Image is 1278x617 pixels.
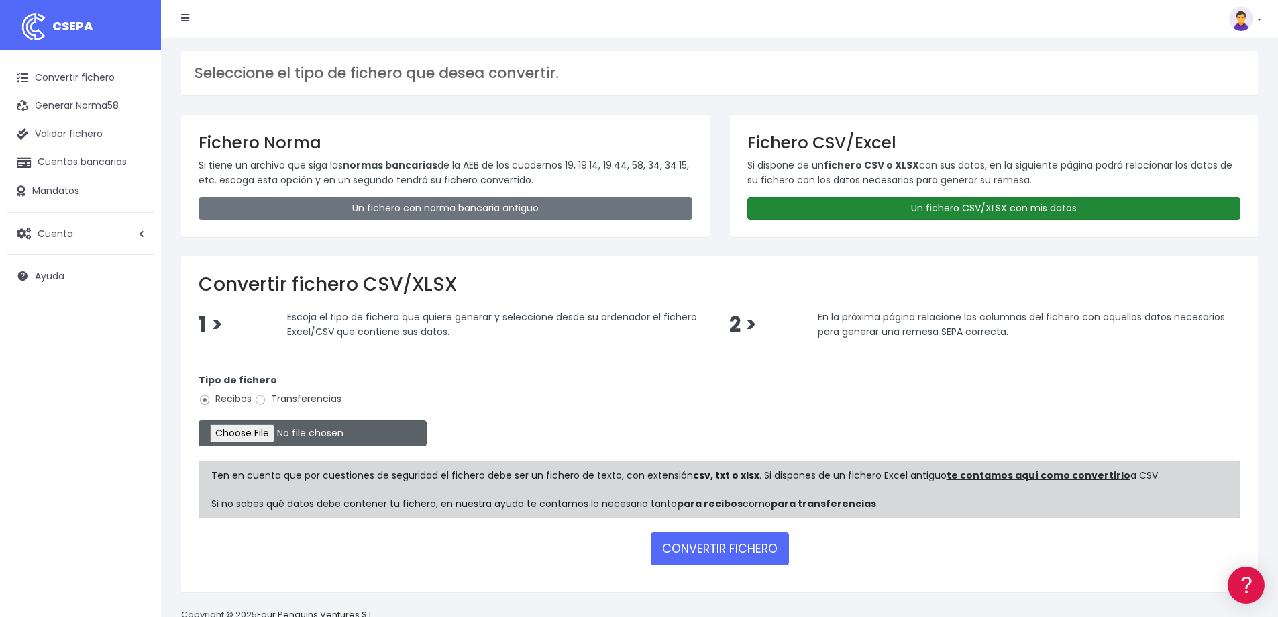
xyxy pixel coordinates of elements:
div: Información general [13,93,255,106]
span: CSEPA [52,17,93,34]
a: Mandatos [7,177,154,205]
div: Ten en cuenta que por cuestiones de seguridad el fichero debe ser un fichero de texto, con extens... [199,461,1240,518]
img: profile [1229,7,1253,31]
a: para recibos [677,497,743,510]
span: Ayuda [35,269,64,283]
a: Problemas habituales [13,191,255,211]
button: Contáctanos [13,359,255,383]
a: Validar fichero [7,120,154,148]
span: En la próxima página relacione las columnas del fichero con aquellos datos necesarios para genera... [818,310,1225,338]
span: Escoja el tipo de fichero que quiere generar y seleccione desde su ordenador el fichero Excel/CSV... [287,310,697,338]
h3: Fichero Norma [199,133,692,152]
h2: Convertir fichero CSV/XLSX [199,273,1240,296]
a: Convertir fichero [7,64,154,92]
p: Si dispone de un con sus datos, en la siguiente página podrá relacionar los datos de su fichero c... [747,158,1241,188]
span: 1 > [199,310,223,339]
a: Videotutoriales [13,211,255,232]
strong: normas bancarias [343,158,437,172]
a: para transferencias [771,497,876,510]
strong: Tipo de fichero [199,373,277,387]
h3: Seleccione el tipo de fichero que desea convertir. [195,64,1244,82]
a: Un fichero CSV/XLSX con mis datos [747,197,1241,220]
a: Ayuda [7,262,154,290]
div: Facturación [13,267,255,279]
label: Transferencias [254,392,341,406]
img: logo [17,10,50,44]
a: Un fichero con norma bancaria antiguo [199,197,692,220]
a: Generar Norma58 [7,92,154,120]
a: te contamos aquí como convertirlo [947,469,1130,482]
a: Perfiles de empresas [13,232,255,253]
label: Recibos [199,392,252,406]
span: Cuenta [38,226,73,240]
p: Si tiene un archivo que siga las de la AEB de los cuadernos 19, 19.14, 19.44, 58, 34, 34.15, etc.... [199,158,692,188]
strong: csv, txt o xlsx [693,469,759,482]
a: Cuenta [7,220,154,248]
a: API [13,343,255,364]
button: CONVERTIR FICHERO [651,532,789,565]
a: Información general [13,114,255,135]
h3: Fichero CSV/Excel [747,133,1241,152]
a: Cuentas bancarias [7,148,154,177]
a: Formatos [13,170,255,191]
strong: fichero CSV o XLSX [824,158,919,172]
div: Programadores [13,322,255,335]
div: Convertir ficheros [13,148,255,161]
a: POWERED BY ENCHANT [184,387,258,399]
span: 2 > [729,310,757,339]
a: General [13,288,255,309]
